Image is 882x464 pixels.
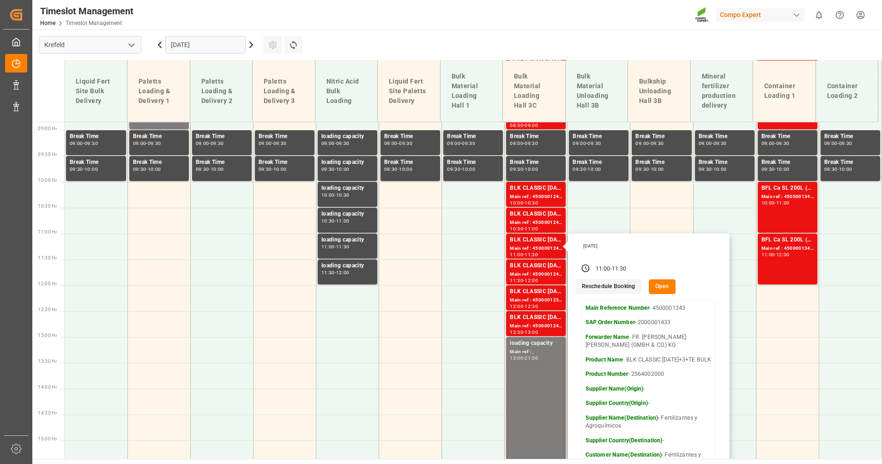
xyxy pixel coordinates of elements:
[510,227,523,231] div: 10:30
[384,141,398,145] div: 09:00
[712,141,713,145] div: -
[510,348,562,356] div: Main ref : ,
[510,201,523,205] div: 10:00
[586,334,629,340] strong: Forwarder Name
[761,193,814,201] div: Main ref : 4500001345, 2000001585
[776,201,790,205] div: 11:00
[586,319,635,325] strong: SAP Order Number
[523,356,525,360] div: -
[829,5,850,25] button: Help Center
[761,201,775,205] div: 10:00
[196,167,209,171] div: 09:30
[448,68,495,114] div: Bulk Material Loading Hall 1
[70,141,83,145] div: 09:00
[321,245,335,249] div: 11:00
[573,158,625,167] div: Break Time
[525,227,538,231] div: 11:00
[398,141,399,145] div: -
[525,201,538,205] div: 10:30
[196,158,248,167] div: Break Time
[209,141,210,145] div: -
[635,132,688,141] div: Break Time
[510,219,562,227] div: Main ref : 4500001241, 2000001433
[838,167,839,171] div: -
[586,370,712,379] p: - 2564002000
[38,410,57,416] span: 14:30 Hr
[272,167,273,171] div: -
[713,141,727,145] div: 09:30
[40,4,133,18] div: Timeslot Management
[70,167,83,171] div: 09:30
[211,167,224,171] div: 10:00
[133,167,146,171] div: 09:30
[165,36,246,54] input: DD.MM.YYYY
[335,271,336,275] div: -
[272,141,273,145] div: -
[196,132,248,141] div: Break Time
[586,356,623,363] strong: Product Name
[525,278,538,283] div: 12:00
[38,152,57,157] span: 09:30 Hr
[510,235,562,245] div: BLK CLASSIC [DATE]+3+TE BULK
[321,184,374,193] div: loading capacity
[523,167,525,171] div: -
[523,278,525,283] div: -
[38,229,57,235] span: 11:00 Hr
[838,141,839,145] div: -
[649,279,676,294] button: Open
[573,132,625,141] div: Break Time
[586,414,712,430] p: - Fertilizantes y Agroquímicos
[462,167,475,171] div: 10:00
[124,38,138,52] button: open menu
[336,167,350,171] div: 10:00
[259,167,272,171] div: 09:30
[70,132,122,141] div: Break Time
[525,356,538,360] div: 21:00
[510,304,523,308] div: 12:00
[335,219,336,223] div: -
[38,178,57,183] span: 10:00 Hr
[575,279,641,294] button: Reschedule Booking
[510,278,523,283] div: 11:30
[259,132,311,141] div: Break Time
[321,261,374,271] div: loading capacity
[321,235,374,245] div: loading capacity
[510,271,562,278] div: Main ref : 4500001248, 2000001433
[699,158,751,167] div: Break Time
[587,167,601,171] div: 10:00
[510,167,523,171] div: 09:30
[399,167,412,171] div: 10:00
[38,307,57,312] span: 12:30 Hr
[211,141,224,145] div: 09:30
[85,167,98,171] div: 10:00
[321,193,335,197] div: 10:00
[573,141,586,145] div: 09:00
[586,167,587,171] div: -
[510,287,562,296] div: BLK CLASSIC [DATE]+3+TE BULK
[336,271,350,275] div: 12:00
[83,141,85,145] div: -
[399,141,412,145] div: 09:30
[146,167,147,171] div: -
[510,296,562,304] div: Main ref : 4500001238, 2000001433
[761,132,814,141] div: Break Time
[510,339,562,348] div: loading capacity
[586,400,648,406] strong: Supplier Country(Origin)
[260,73,308,109] div: Paletts Loading & Delivery 3
[712,167,713,171] div: -
[398,167,399,171] div: -
[523,201,525,205] div: -
[573,167,586,171] div: 09:30
[273,167,287,171] div: 10:00
[384,132,436,141] div: Break Time
[523,141,525,145] div: -
[761,235,814,245] div: BFL Ca SL 200L (x4) CL,ES,LAT MTO
[38,281,57,286] span: 12:00 Hr
[523,253,525,257] div: -
[335,193,336,197] div: -
[135,73,182,109] div: Paletts Loading & Delivery 1
[38,204,57,209] span: 10:30 Hr
[776,253,790,257] div: 12:00
[510,313,562,322] div: BLK CLASSIC [DATE]+3+TE BULK
[586,386,644,392] strong: Supplier Name(Origin)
